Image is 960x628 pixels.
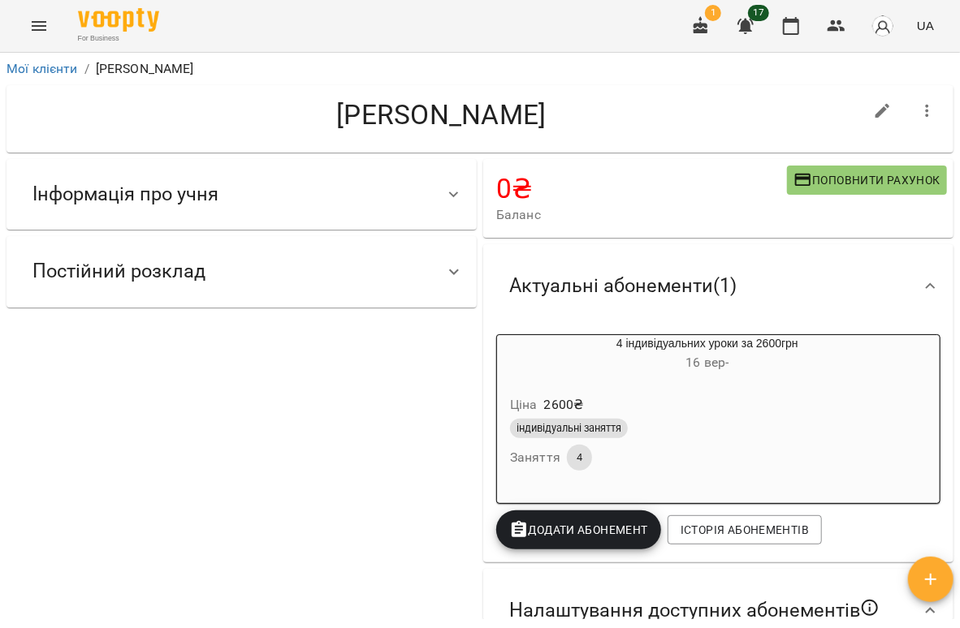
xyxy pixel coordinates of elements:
[19,98,863,131] h4: [PERSON_NAME]
[871,15,894,37] img: avatar_s.png
[510,446,560,469] h6: Заняття
[6,159,477,230] div: Інформація про учня
[794,170,941,190] span: Поповнити рахунок
[509,520,648,540] span: Додати Абонемент
[787,166,947,195] button: Поповнити рахунок
[19,6,58,45] button: Menu
[6,236,477,307] div: Постійний розклад
[6,59,954,79] nav: breadcrumb
[705,5,721,21] span: 1
[668,515,822,544] button: Історія абонементів
[510,394,538,416] h6: Ціна
[32,259,205,284] span: Постійний розклад
[497,335,918,490] button: 4 індивідуальних уроки за 2600грн16 вер- Ціна2600₴індивідуальні заняттяЗаняття4
[32,182,218,207] span: Інформація про учня
[6,61,78,76] a: Мої клієнти
[78,33,159,44] span: For Business
[496,172,787,205] h4: 0 ₴
[96,59,194,79] p: [PERSON_NAME]
[917,17,934,34] span: UA
[483,244,954,328] div: Актуальні абонементи(1)
[860,598,880,617] svg: Якщо не обрано жодного, клієнт зможе побачити всі публічні абонементи
[910,11,941,41] button: UA
[496,510,661,549] button: Додати Абонемент
[84,59,89,79] li: /
[685,355,729,370] span: 16 вер -
[681,520,809,540] span: Історія абонементів
[496,205,787,225] span: Баланс
[748,5,769,21] span: 17
[497,335,918,374] div: 4 індивідуальних уроки за 2600грн
[509,598,880,624] span: Налаштування доступних абонементів
[510,421,628,436] span: індивідуальні заняття
[509,273,737,299] span: Актуальні абонементи ( 1 )
[544,395,584,415] p: 2600 ₴
[78,8,159,32] img: Voopty Logo
[567,450,592,465] span: 4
